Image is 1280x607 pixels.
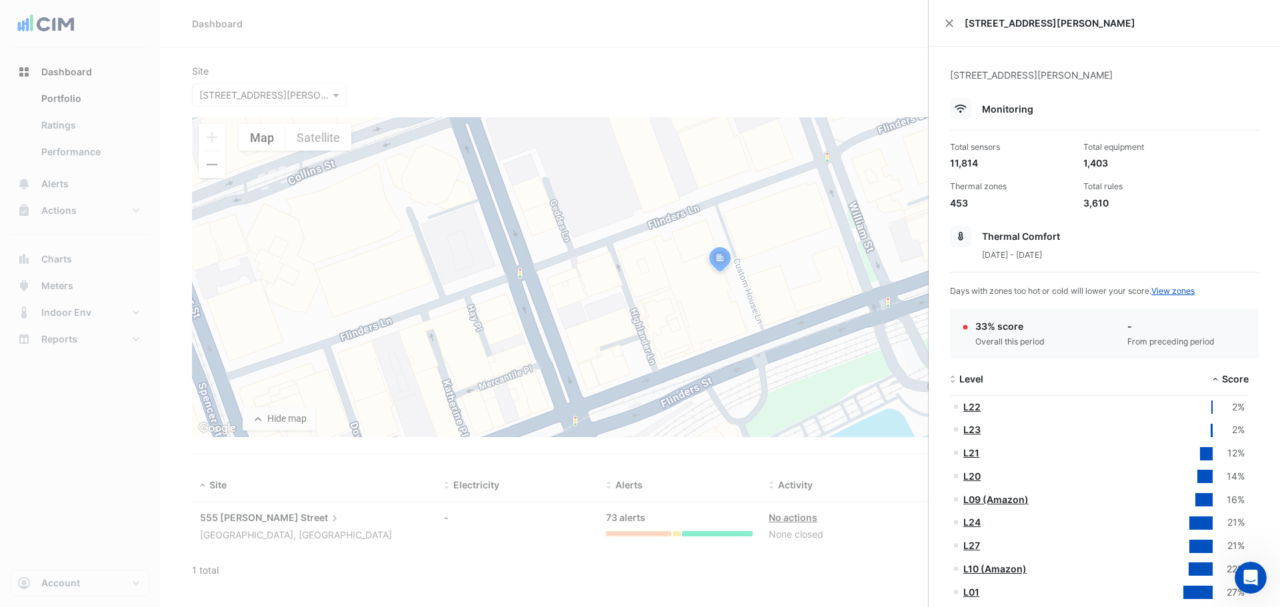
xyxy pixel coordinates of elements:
div: 21% [1213,515,1245,530]
span: Thermal Comfort [982,231,1060,242]
div: From preceding period [1127,336,1215,348]
span: Days with zones too hot or cold will lower your score. [950,286,1195,296]
a: L22 [963,401,981,412]
div: 21% [1213,538,1245,554]
a: L21 [963,447,979,458]
span: Level [959,373,983,384]
div: Total equipment [1083,141,1206,153]
div: Total rules [1083,181,1206,193]
div: 12% [1213,446,1245,461]
a: L09 (Amazon) [963,494,1029,505]
div: 11,814 [950,156,1073,170]
div: 1,403 [1083,156,1206,170]
div: Total sensors [950,141,1073,153]
div: Thermal zones [950,181,1073,193]
a: L24 [963,516,981,528]
div: [STREET_ADDRESS][PERSON_NAME] [950,68,1259,98]
div: - [1127,319,1215,333]
div: Overall this period [975,336,1045,348]
div: 27% [1213,585,1245,600]
a: L20 [963,470,981,482]
a: View zones [1151,286,1195,296]
button: Close [945,19,954,28]
div: 2% [1213,422,1245,438]
div: 14% [1213,469,1245,484]
span: Monitoring [982,103,1033,115]
a: L23 [963,424,981,435]
a: L01 [963,586,979,598]
iframe: Intercom live chat [1235,562,1267,594]
a: L27 [963,540,980,551]
div: 3,610 [1083,196,1206,210]
div: 22% [1213,562,1245,577]
a: L10 (Amazon) [963,563,1027,574]
span: Score [1222,373,1249,384]
div: 16% [1213,492,1245,508]
div: 2% [1213,400,1245,415]
span: [DATE] - [DATE] [982,250,1042,260]
div: 453 [950,196,1073,210]
div: 33% score [975,319,1045,333]
span: [STREET_ADDRESS][PERSON_NAME] [965,16,1264,30]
